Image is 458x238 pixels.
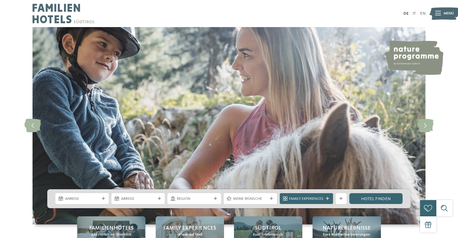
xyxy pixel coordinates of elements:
span: Family Experiences [163,224,216,232]
span: Anreise [65,196,99,202]
span: Eure Kindheitserinnerungen [323,232,370,237]
span: Meine Wünsche [233,196,267,202]
a: DE [403,11,409,16]
span: Familienhotels [89,224,134,232]
span: Naturerlebnisse [322,224,371,232]
span: Euer Erlebnisreich [253,232,283,237]
img: nature programme by Familienhotels Südtirol [384,41,443,75]
span: Alle Hotels im Überblick [91,232,131,237]
span: Südtirol [255,224,281,232]
a: Hotel finden [349,193,403,204]
span: Menü [444,11,454,16]
img: Familienhotels Südtirol: The happy family places [33,27,425,224]
span: Region [177,196,211,202]
a: IT [413,11,416,16]
span: Abreise [121,196,155,202]
span: Family Experiences [289,196,323,202]
span: Urlaub auf Maß [177,232,202,237]
a: EN [420,11,425,16]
